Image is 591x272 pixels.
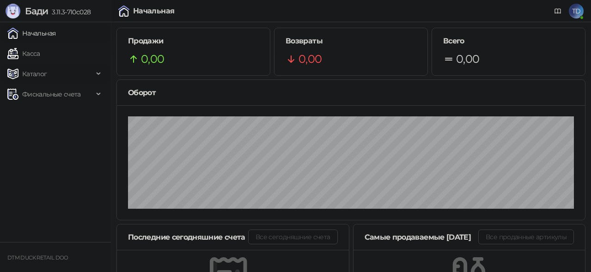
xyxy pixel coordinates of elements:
[248,230,338,244] button: Все сегодняшние счета
[141,50,164,68] span: 0,00
[286,36,416,47] h5: Возвраты
[128,231,248,243] div: Последние сегодняшние счета
[22,65,47,83] span: Каталог
[7,44,40,63] a: Касса
[7,254,68,261] small: DTM DUCK RETAIL DOO
[478,230,574,244] button: Все проданные артикулы
[48,8,91,16] span: 3.11.3-710c028
[443,36,574,47] h5: Всего
[299,50,322,68] span: 0,00
[365,231,479,243] div: Самые продаваемые [DATE]
[128,36,259,47] h5: Продажи
[22,85,81,103] span: Фискальные счета
[6,4,20,18] img: Logo
[133,7,174,15] div: Начальная
[550,4,565,18] a: Документация
[25,6,48,17] span: Бади
[456,50,479,68] span: 0,00
[569,4,584,18] span: TD
[128,87,574,98] div: Оборот
[7,24,55,42] a: Начальная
